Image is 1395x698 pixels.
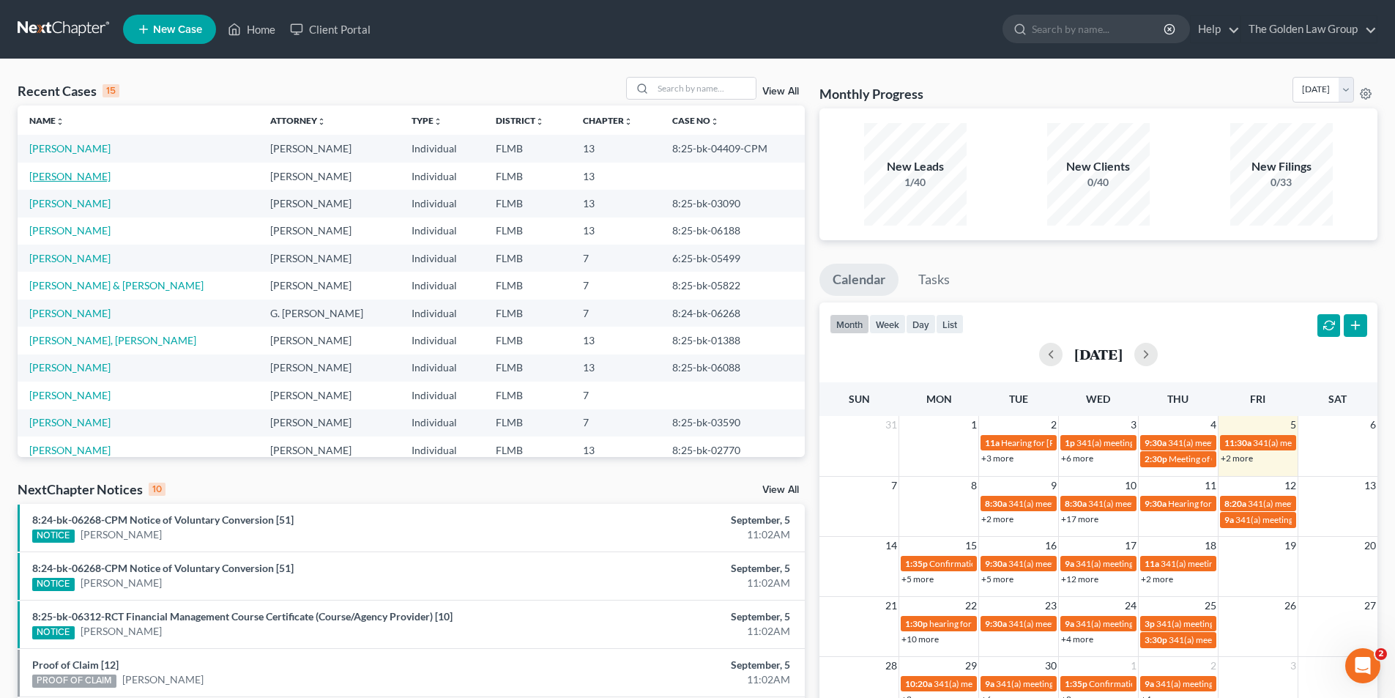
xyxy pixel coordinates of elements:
[571,300,661,327] td: 7
[258,354,401,382] td: [PERSON_NAME]
[18,82,119,100] div: Recent Cases
[484,135,571,162] td: FLMB
[762,485,799,495] a: View All
[884,657,899,675] span: 28
[1049,416,1058,434] span: 2
[1008,558,1150,569] span: 341(a) meeting for [PERSON_NAME]
[905,618,928,629] span: 1:30p
[400,327,483,354] td: Individual
[258,272,401,299] td: [PERSON_NAME]
[400,354,483,382] td: Individual
[1145,634,1167,645] span: 3:30p
[1001,437,1115,448] span: Hearing for [PERSON_NAME]
[484,382,571,409] td: FLMB
[1250,393,1265,405] span: Fri
[864,158,967,175] div: New Leads
[400,437,483,464] td: Individual
[29,142,111,155] a: [PERSON_NAME]
[1061,573,1098,584] a: +12 more
[1008,618,1150,629] span: 341(a) meeting for [PERSON_NAME]
[996,678,1137,689] span: 341(a) meeting for [PERSON_NAME]
[1191,16,1240,42] a: Help
[1168,437,1309,448] span: 341(a) meeting for [PERSON_NAME]
[1283,477,1298,494] span: 12
[884,416,899,434] span: 31
[1086,393,1110,405] span: Wed
[400,272,483,299] td: Individual
[547,561,790,576] div: September, 5
[884,597,899,615] span: 21
[484,354,571,382] td: FLMB
[149,483,165,496] div: 10
[400,218,483,245] td: Individual
[1076,437,1218,448] span: 341(a) meeting for [PERSON_NAME]
[819,85,923,103] h3: Monthly Progress
[29,389,111,401] a: [PERSON_NAME]
[484,327,571,354] td: FLMB
[32,610,453,623] a: 8:25-bk-06312-RCT Financial Management Course Certificate (Course/Agency Provider) [10]
[1145,453,1167,464] span: 2:30p
[929,558,1097,569] span: Confirmation Hearing for [PERSON_NAME]
[1044,597,1058,615] span: 23
[661,272,805,299] td: 8:25-bk-05822
[547,672,790,687] div: 11:02AM
[1032,15,1166,42] input: Search by name...
[1345,648,1380,683] iframe: Intercom live chat
[981,453,1013,464] a: +3 more
[258,327,401,354] td: [PERSON_NAME]
[571,354,661,382] td: 13
[1008,498,1150,509] span: 341(a) meeting for [PERSON_NAME]
[884,537,899,554] span: 14
[258,190,401,217] td: [PERSON_NAME]
[1230,175,1333,190] div: 0/33
[661,218,805,245] td: 8:25-bk-06188
[985,498,1007,509] span: 8:30a
[985,618,1007,629] span: 9:30a
[653,78,756,99] input: Search by name...
[1363,537,1377,554] span: 20
[283,16,378,42] a: Client Portal
[1129,416,1138,434] span: 3
[29,197,111,209] a: [PERSON_NAME]
[547,658,790,672] div: September, 5
[1224,514,1234,525] span: 9a
[32,658,119,671] a: Proof of Claim [12]
[981,513,1013,524] a: +2 more
[484,272,571,299] td: FLMB
[1123,537,1138,554] span: 17
[970,416,978,434] span: 1
[547,576,790,590] div: 11:02AM
[32,562,294,574] a: 8:24-bk-06268-CPM Notice of Voluntary Conversion [51]
[661,245,805,272] td: 6:25-bk-05499
[1044,657,1058,675] span: 30
[1203,597,1218,615] span: 25
[484,437,571,464] td: FLMB
[1076,558,1295,569] span: 341(a) meeting for [PERSON_NAME] & [PERSON_NAME]
[1283,537,1298,554] span: 19
[29,361,111,374] a: [PERSON_NAME]
[1145,558,1159,569] span: 11a
[1167,393,1188,405] span: Thu
[32,513,294,526] a: 8:24-bk-06268-CPM Notice of Voluntary Conversion [51]
[1065,618,1074,629] span: 9a
[1088,498,1230,509] span: 341(a) meeting for [PERSON_NAME]
[400,245,483,272] td: Individual
[1145,498,1167,509] span: 9:30a
[849,393,870,405] span: Sun
[1221,453,1253,464] a: +2 more
[434,117,442,126] i: unfold_more
[1169,453,1331,464] span: Meeting of Creditors for [PERSON_NAME]
[400,190,483,217] td: Individual
[32,675,116,688] div: PROOF OF CLAIM
[661,190,805,217] td: 8:25-bk-03090
[258,382,401,409] td: [PERSON_NAME]
[547,624,790,639] div: 11:02AM
[484,300,571,327] td: FLMB
[661,327,805,354] td: 8:25-bk-01388
[1248,498,1389,509] span: 341(a) meeting for [PERSON_NAME]
[985,678,994,689] span: 9a
[1161,558,1302,569] span: 341(a) meeting for [PERSON_NAME]
[1047,158,1150,175] div: New Clients
[890,477,899,494] span: 7
[547,527,790,542] div: 11:02AM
